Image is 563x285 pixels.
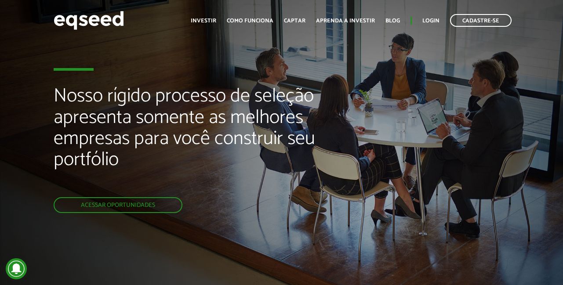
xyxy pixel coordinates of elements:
a: Aprenda a investir [316,18,375,24]
a: Login [422,18,440,24]
h2: Nosso rígido processo de seleção apresenta somente as melhores empresas para você construir seu p... [54,86,322,197]
a: Blog [385,18,400,24]
a: Acessar oportunidades [54,197,182,213]
a: Captar [284,18,305,24]
a: Como funciona [227,18,273,24]
img: EqSeed [54,9,124,32]
a: Cadastre-se [450,14,512,27]
a: Investir [191,18,216,24]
